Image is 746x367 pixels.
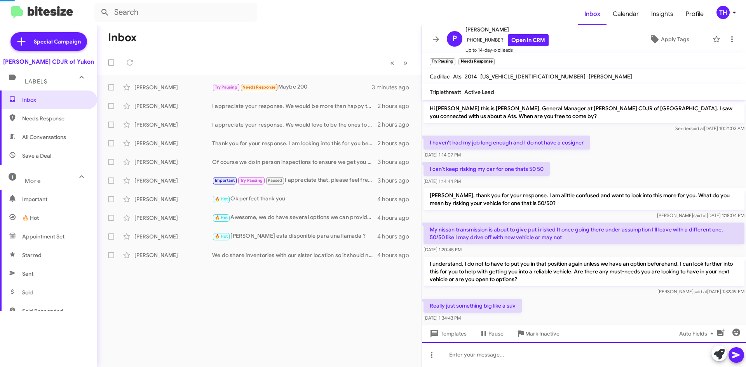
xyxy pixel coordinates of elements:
[424,162,550,176] p: I can't keep risking my car for one thats 50 50
[424,101,744,123] p: Hi [PERSON_NAME] this is [PERSON_NAME], General Manager at [PERSON_NAME] CDJR of [GEOGRAPHIC_DATA...
[240,178,263,183] span: Try Pausing
[430,73,450,80] span: Cadillac
[268,178,282,183] span: Paused
[488,327,504,341] span: Pause
[108,31,137,44] h1: Inbox
[378,177,415,184] div: 3 hours ago
[403,58,408,68] span: »
[134,214,212,222] div: [PERSON_NAME]
[424,257,744,286] p: I understand, I do not to have to put you in that position again unless we have an option beforeh...
[673,327,723,341] button: Auto Fields
[716,6,730,19] div: TH
[378,102,415,110] div: 2 hours ago
[657,289,744,294] span: [PERSON_NAME] [DATE] 1:32:49 PM
[458,58,494,65] small: Needs Response
[372,83,415,91] div: 3 minutes ago
[464,89,494,96] span: Active Lead
[465,46,549,54] span: Up to 14-day-old leads
[453,73,462,80] span: Ats
[212,251,377,259] div: We do share inventories with our sister location so it should not be a problem getting a hold of ...
[134,121,212,129] div: [PERSON_NAME]
[508,34,549,46] a: Open in CRM
[629,32,709,46] button: Apply Tags
[94,3,257,22] input: Search
[215,85,237,90] span: Try Pausing
[242,85,275,90] span: Needs Response
[607,3,645,25] a: Calendar
[212,232,377,241] div: [PERSON_NAME] esta disponible para una llamada ?
[34,38,81,45] span: Special Campaign
[473,327,510,341] button: Pause
[480,73,586,80] span: [US_VEHICLE_IDENTIFICATION_NUMBER]
[690,125,704,131] span: said at
[22,152,51,160] span: Save a Deal
[424,315,461,321] span: [DATE] 1:34:43 PM
[134,233,212,240] div: [PERSON_NAME]
[212,176,378,185] div: I appreciate that, please feel free to reach back out to me or your sales person Sasho and we wou...
[3,58,94,66] div: [PERSON_NAME] CDJR of Yukon
[424,178,461,184] span: [DATE] 1:14:44 PM
[134,83,212,91] div: [PERSON_NAME]
[377,195,415,203] div: 4 hours ago
[212,83,372,92] div: Maybe 200
[422,327,473,341] button: Templates
[428,327,467,341] span: Templates
[22,115,88,122] span: Needs Response
[22,96,88,104] span: Inbox
[693,212,707,218] span: said at
[424,136,590,150] p: I haven't had my job long enough and I do not have a cosigner
[525,327,559,341] span: Mark Inactive
[22,251,42,259] span: Starred
[22,289,33,296] span: Sold
[424,223,744,244] p: My nissan transmission is about to give put i risked It once going there under assumption I'll le...
[465,25,549,34] span: [PERSON_NAME]
[134,102,212,110] div: [PERSON_NAME]
[212,158,378,166] div: Of course we do in person inspections to ensure we get you a top dollar quality offer for your ve...
[589,73,632,80] span: [PERSON_NAME]
[212,102,378,110] div: I appreciate your response. We would be more than happy to be the ones to help you out with your ...
[212,121,378,129] div: I appreciate your response. We would love to be the ones to help you when the time is right to up...
[386,55,412,71] nav: Page navigation example
[22,133,66,141] span: All Conversations
[134,158,212,166] div: [PERSON_NAME]
[377,214,415,222] div: 4 hours ago
[465,73,477,80] span: 2014
[645,3,680,25] a: Insights
[25,78,47,85] span: Labels
[424,152,461,158] span: [DATE] 1:14:07 PM
[212,195,377,204] div: Ok perfect thank you
[399,55,412,71] button: Next
[385,55,399,71] button: Previous
[675,125,744,131] span: Sender [DATE] 10:21:03 AM
[215,234,228,239] span: 🔥 Hot
[22,195,88,203] span: Important
[377,233,415,240] div: 4 hours ago
[578,3,607,25] a: Inbox
[510,327,566,341] button: Mark Inactive
[378,139,415,147] div: 2 hours ago
[424,299,522,313] p: Really just something big like a suv
[657,212,744,218] span: [PERSON_NAME] [DATE] 1:18:04 PM
[378,158,415,166] div: 3 hours ago
[22,270,33,278] span: Sent
[377,251,415,259] div: 4 hours ago
[25,177,41,184] span: More
[22,307,63,315] span: Sold Responded
[452,33,457,45] span: P
[378,121,415,129] div: 2 hours ago
[694,289,707,294] span: said at
[680,3,710,25] span: Profile
[134,251,212,259] div: [PERSON_NAME]
[430,58,455,65] small: Try Pausing
[22,233,64,240] span: Appointment Set
[212,139,378,147] div: Thank you for your response. I am looking into this for you because we always have options we can...
[134,195,212,203] div: [PERSON_NAME]
[215,215,228,220] span: 🔥 Hot
[710,6,737,19] button: TH
[22,214,39,222] span: 🔥 Hot
[215,197,228,202] span: 🔥 Hot
[430,89,461,96] span: Triplethreatt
